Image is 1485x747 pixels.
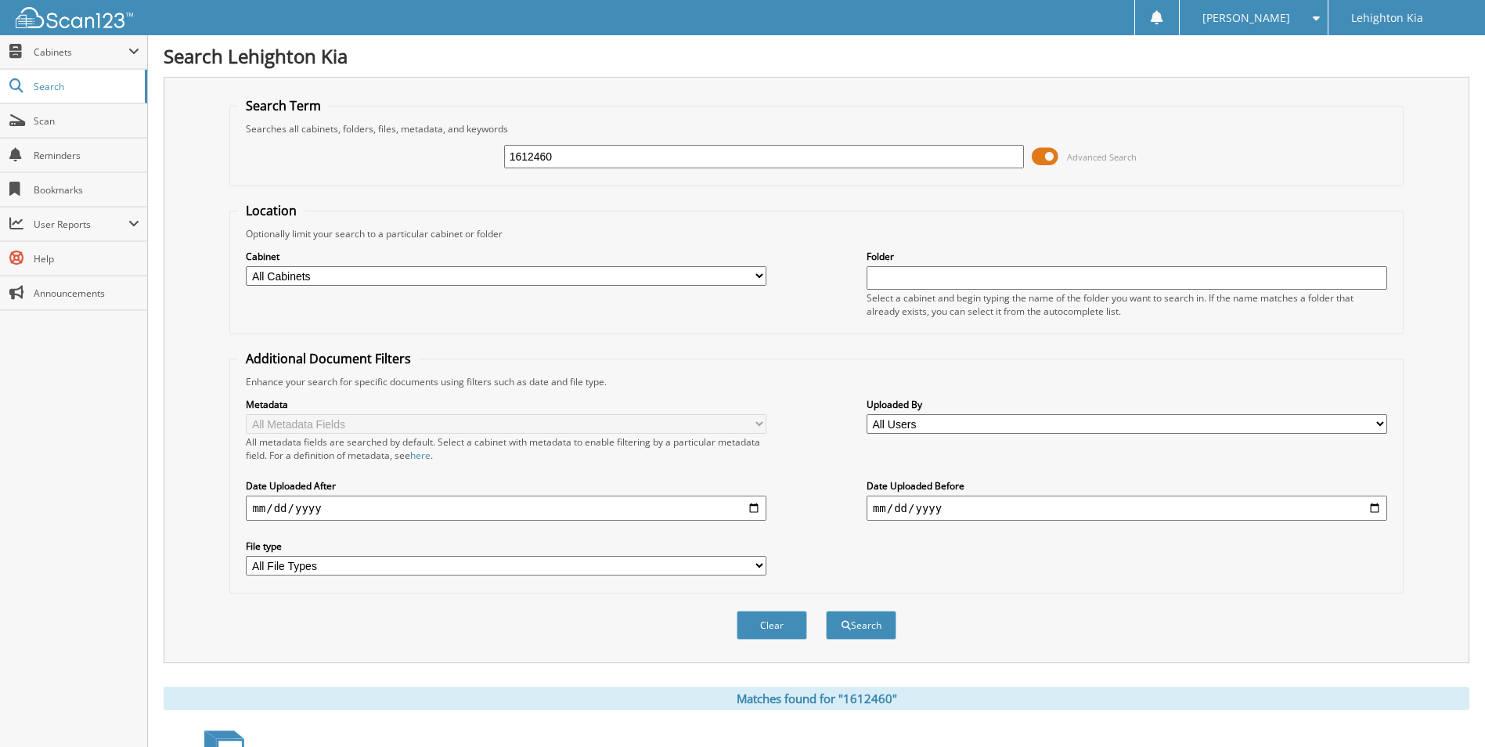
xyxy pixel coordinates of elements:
[737,611,807,640] button: Clear
[34,80,137,93] span: Search
[867,291,1387,318] div: Select a cabinet and begin typing the name of the folder you want to search in. If the name match...
[1351,13,1423,23] span: Lehighton Kia
[246,435,766,462] div: All metadata fields are searched by default. Select a cabinet with metadata to enable filtering b...
[34,252,139,265] span: Help
[238,122,1394,135] div: Searches all cabinets, folders, files, metadata, and keywords
[34,149,139,162] span: Reminders
[867,496,1387,521] input: end
[34,183,139,197] span: Bookmarks
[238,97,329,114] legend: Search Term
[164,687,1469,710] div: Matches found for "1612460"
[1202,13,1290,23] span: [PERSON_NAME]
[238,350,419,367] legend: Additional Document Filters
[246,539,766,553] label: File type
[238,375,1394,388] div: Enhance your search for specific documents using filters such as date and file type.
[34,114,139,128] span: Scan
[867,398,1387,411] label: Uploaded By
[34,287,139,300] span: Announcements
[246,496,766,521] input: start
[238,202,305,219] legend: Location
[246,250,766,263] label: Cabinet
[34,45,128,59] span: Cabinets
[867,479,1387,493] label: Date Uploaded Before
[826,611,896,640] button: Search
[34,218,128,231] span: User Reports
[246,398,766,411] label: Metadata
[16,7,133,28] img: scan123-logo-white.svg
[246,479,766,493] label: Date Uploaded After
[238,227,1394,240] div: Optionally limit your search to a particular cabinet or folder
[867,250,1387,263] label: Folder
[410,449,431,462] a: here
[164,43,1469,69] h1: Search Lehighton Kia
[1067,151,1137,163] span: Advanced Search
